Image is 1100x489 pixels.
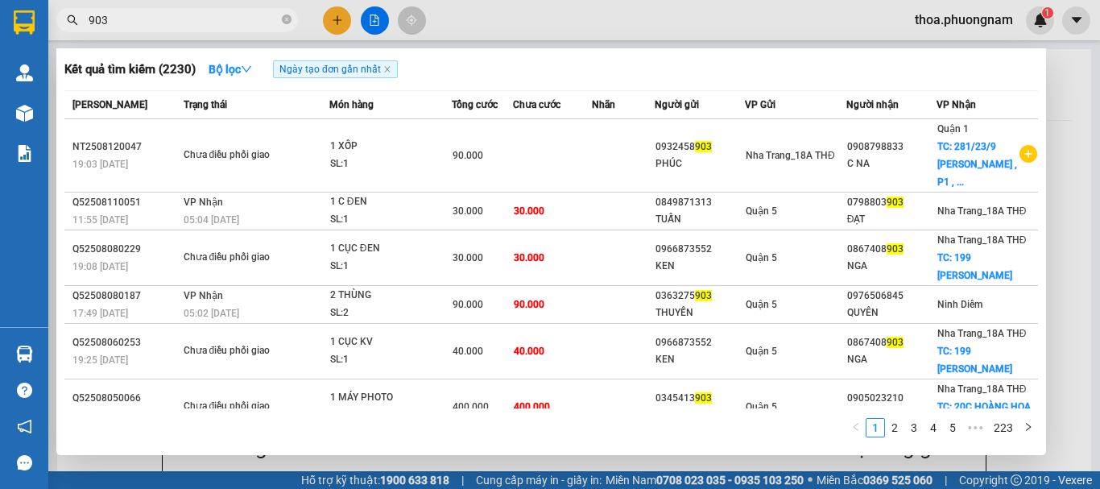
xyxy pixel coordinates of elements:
[887,197,904,208] span: 903
[655,351,744,368] div: KEN
[655,258,744,275] div: KEN
[655,211,744,228] div: TUẤN
[330,155,451,173] div: SL: 1
[453,252,483,263] span: 30.000
[72,308,128,319] span: 17:49 [DATE]
[937,299,982,310] span: Ninh Diêm
[1023,422,1033,432] span: right
[847,351,936,368] div: NGA
[866,418,885,437] li: 1
[847,139,936,155] div: 0908798833
[1019,418,1038,437] button: right
[937,383,1027,395] span: Nha Trang_18A THĐ
[184,290,223,301] span: VP Nhận
[282,15,292,24] span: close-circle
[72,390,179,407] div: Q52508050066
[241,64,252,75] span: down
[655,390,744,407] div: 0345413
[17,383,32,398] span: question-circle
[282,13,292,28] span: close-circle
[924,418,943,437] li: 4
[16,64,33,81] img: warehouse-icon
[886,419,904,437] a: 2
[453,205,483,217] span: 30.000
[887,337,904,348] span: 903
[847,155,936,172] div: C NA
[937,234,1027,246] span: Nha Trang_18A THĐ
[695,392,712,404] span: 903
[944,419,961,437] a: 5
[72,288,179,305] div: Q52508080187
[16,145,33,162] img: solution-icon
[746,205,777,217] span: Quận 5
[655,194,744,211] div: 0849871313
[72,241,179,258] div: Q52508080229
[330,240,451,258] div: 1 CỤC ĐEN
[655,139,744,155] div: 0932458
[988,418,1019,437] li: 223
[72,159,128,170] span: 19:03 [DATE]
[184,398,304,416] div: Chưa điều phối giao
[514,252,544,263] span: 30.000
[184,147,304,164] div: Chưa điều phối giao
[14,10,35,35] img: logo-vxr
[514,401,550,412] span: 400.000
[513,99,560,110] span: Chưa cước
[330,305,451,322] div: SL: 2
[655,241,744,258] div: 0966873552
[72,214,128,226] span: 11:55 [DATE]
[592,99,615,110] span: Nhãn
[453,401,489,412] span: 400.000
[514,299,544,310] span: 90.000
[655,288,744,305] div: 0363275
[846,418,866,437] li: Previous Page
[184,214,239,226] span: 05:04 [DATE]
[846,99,899,110] span: Người nhận
[655,407,744,424] div: HỢP
[1019,418,1038,437] li: Next Page
[937,328,1027,339] span: Nha Trang_18A THĐ
[330,287,451,305] div: 2 THÙNG
[962,418,988,437] li: Next 5 Pages
[453,346,483,357] span: 40.000
[847,194,936,211] div: 0798803
[937,99,976,110] span: VP Nhận
[1019,145,1037,163] span: plus-circle
[67,15,78,26] span: search
[655,334,744,351] div: 0966873552
[904,418,924,437] li: 3
[746,299,777,310] span: Quận 5
[184,197,223,208] span: VP Nhận
[16,105,33,122] img: warehouse-icon
[655,305,744,321] div: THUYỀN
[847,407,936,424] div: LOAN
[937,205,1027,217] span: Nha Trang_18A THĐ
[64,61,196,78] h3: Kết quả tìm kiếm ( 2230 )
[72,261,128,272] span: 19:08 [DATE]
[746,252,777,263] span: Quận 5
[887,243,904,255] span: 903
[655,155,744,172] div: PHÚC
[72,139,179,155] div: NT2508120047
[330,389,451,407] div: 1 MÁY PHOTO
[184,249,304,267] div: Chưa điều phối giao
[746,150,835,161] span: Nha Trang_18A THĐ
[905,419,923,437] a: 3
[851,422,861,432] span: left
[514,205,544,217] span: 30.000
[452,99,498,110] span: Tổng cước
[330,258,451,276] div: SL: 1
[89,11,279,29] input: Tìm tên, số ĐT hoặc mã đơn
[330,138,451,155] div: 1 XỐP
[989,419,1018,437] a: 223
[937,252,1012,281] span: TC: 199 [PERSON_NAME]
[937,346,1012,375] span: TC: 199 [PERSON_NAME]
[847,241,936,258] div: 0867408
[847,258,936,275] div: NGA
[72,194,179,211] div: Q52508110051
[209,63,252,76] strong: Bộ lọc
[16,346,33,363] img: warehouse-icon
[745,99,775,110] span: VP Gửi
[330,211,451,229] div: SL: 1
[184,342,304,360] div: Chưa điều phối giao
